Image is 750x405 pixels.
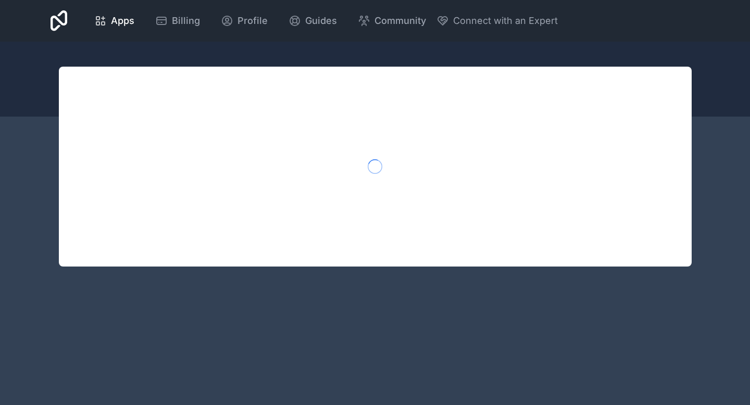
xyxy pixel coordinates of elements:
span: Guides [305,14,337,28]
button: Connect with an Expert [436,14,558,28]
span: Connect with an Expert [453,14,558,28]
a: Billing [147,9,208,32]
a: Guides [280,9,345,32]
a: Profile [213,9,276,32]
span: Billing [172,14,200,28]
span: Community [374,14,426,28]
span: Apps [111,14,134,28]
a: Community [349,9,434,32]
span: Profile [238,14,268,28]
a: Apps [86,9,143,32]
